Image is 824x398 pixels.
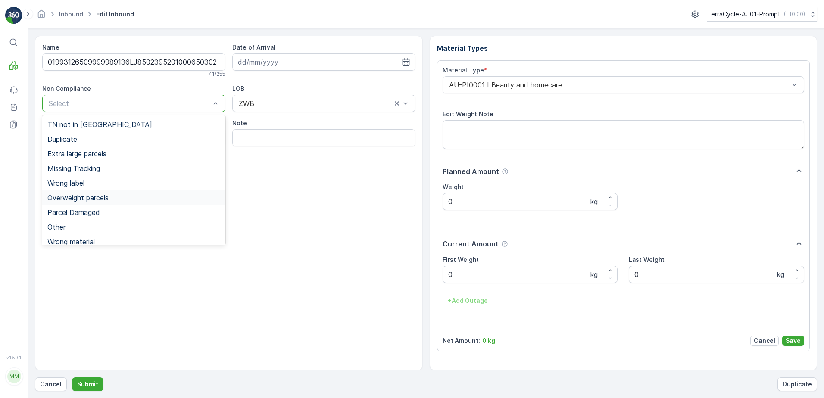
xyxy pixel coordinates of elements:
p: + Add Outage [448,296,488,305]
label: Material Type [443,66,484,74]
span: 0.56 kg [48,198,70,205]
p: kg [590,196,598,207]
p: Net Amount : [443,336,480,345]
p: TerraCycle-AU01-Prompt [707,10,780,19]
p: Submit [77,380,98,389]
span: Missing Tracking [47,165,100,172]
p: 01993126509999989136LJ8502953201000650300 [321,7,502,18]
span: Overweight parcels [47,194,109,202]
button: MM [5,362,22,391]
p: 0 kg [482,336,495,345]
div: Help Tooltip Icon [502,168,509,175]
span: v 1.50.1 [5,355,22,360]
p: kg [777,269,784,280]
div: Help Tooltip Icon [501,240,508,247]
span: Other [47,223,66,231]
button: Submit [72,377,103,391]
span: [DATE] [46,155,66,163]
button: Cancel [750,336,779,346]
button: TerraCycle-AU01-Prompt(+10:00) [707,7,817,22]
span: 0.56 kg [49,170,71,177]
span: 0 kg [48,212,61,220]
span: Wrong label [47,179,84,187]
label: Weight [443,183,464,190]
span: Wrong material [47,238,95,246]
label: Name [42,44,59,51]
label: Edit Weight Note [443,110,493,118]
input: dd/mm/yyyy [232,53,415,71]
span: 01993126509999989136LJ8502953201000650300 [28,141,180,149]
button: +Add Outage [443,294,493,308]
label: Non Compliance [42,85,91,92]
img: logo [5,7,22,24]
label: Note [232,119,247,127]
span: Material Type : [7,184,53,191]
span: Extra large parcels [47,150,106,158]
span: TN not in [GEOGRAPHIC_DATA] [47,121,152,128]
p: Cancel [754,336,775,345]
label: LOB [232,85,244,92]
span: Last Weight : [7,212,48,220]
label: Date of Arrival [232,44,275,51]
p: Select [49,98,210,109]
span: Net Amount : [7,198,48,205]
span: Name : [7,141,28,149]
label: First Weight [443,256,479,263]
span: Edit Inbound [94,10,136,19]
p: Duplicate [783,380,812,389]
p: Material Types [437,43,810,53]
button: Cancel [35,377,67,391]
a: Homepage [37,12,46,20]
p: kg [590,269,598,280]
a: Inbound [59,10,83,18]
label: Last Weight [629,256,665,263]
p: ( +10:00 ) [784,11,805,18]
button: Save [782,336,804,346]
p: 41 / 255 [209,71,225,78]
span: AU-PI0007 I Razors [53,184,111,191]
p: Planned Amount [443,166,499,177]
p: Current Amount [443,239,499,249]
span: Arrive Date : [7,155,46,163]
div: MM [7,370,21,383]
p: Cancel [40,380,62,389]
span: Parcel Damaged [47,208,100,216]
button: Duplicate [777,377,817,391]
p: Save [786,336,801,345]
span: First Weight : [7,170,49,177]
span: Duplicate [47,135,77,143]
